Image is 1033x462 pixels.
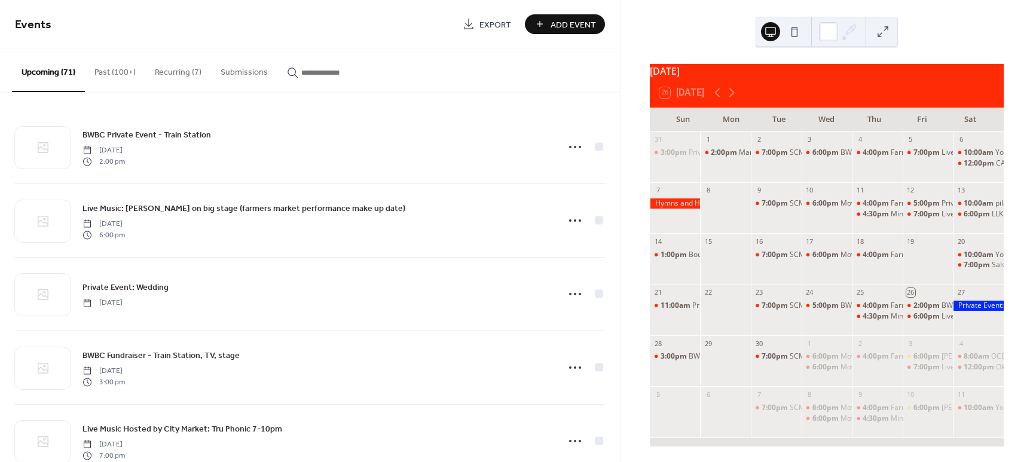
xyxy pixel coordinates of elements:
[803,108,851,131] div: Wed
[906,288,915,297] div: 26
[863,414,891,424] span: 4:30pm
[704,390,713,399] div: 6
[751,148,802,158] div: SCMOTO Bike Night w/ BridgeWay Brewing
[812,351,841,362] span: 6:00pm
[650,198,701,209] div: Hymns and Hops 7-9pm - plaza/train station
[913,351,942,362] span: 6:00pm
[841,198,946,209] div: Movie night - National Treasure
[812,301,841,311] span: 5:00pm
[704,339,713,348] div: 29
[891,209,980,219] div: Mini Maestros Music Class
[525,14,605,34] button: Add Event
[762,250,790,260] span: 7:00pm
[863,148,891,158] span: 4:00pm
[855,186,864,195] div: 11
[802,351,852,362] div: Movie Night - big screen
[903,362,953,372] div: Live Music Hosted by City Market: Tru Phonic 7-10pm
[863,250,891,260] span: 4:00pm
[653,390,662,399] div: 5
[802,414,852,424] div: Movie Night in plaza/big screen
[855,135,864,144] div: 4
[953,301,1004,311] div: Private Event: Wedding
[812,148,841,158] span: 6:00pm
[903,148,953,158] div: Live Music Hosted by City Market: Angela Easterling Duo
[661,301,692,311] span: 11:00am
[956,186,965,195] div: 13
[953,158,1004,169] div: CANCELLED Train Station - RMHC Fundraiser with LLKKBB
[689,148,765,158] div: Private Event: Wedding
[704,288,713,297] div: 22
[953,403,1004,413] div: Yoga with Emily
[82,201,405,215] a: Live Music: [PERSON_NAME] on big stage (farmers market performance make up date)
[85,48,145,91] button: Past (100+)
[82,377,125,387] span: 3:00 pm
[913,362,942,372] span: 7:00pm
[906,339,915,348] div: 3
[802,148,852,158] div: BWBC Train Station - Let's Gogh to BridgeWay Paint and Pour
[805,135,814,144] div: 3
[650,250,701,260] div: Bouncy Event co - train station
[903,351,953,362] div: Mauldin Movie Nights / City of Mauldin
[964,362,996,372] span: 12:00pm
[852,209,903,219] div: Mini Maestros Music Class
[689,250,789,260] div: Bouncy Event co - train station
[863,301,891,311] span: 4:00pm
[906,135,915,144] div: 5
[659,108,707,131] div: Sun
[790,351,933,362] div: SCMOTO Bike Night w/ BridgeWay Brewing
[762,403,790,413] span: 7:00pm
[903,311,953,322] div: Live Music: Taylor Corum on big stage (farmers market performance make up date)
[956,390,965,399] div: 11
[790,148,933,158] div: SCMOTO Bike Night w/ BridgeWay Brewing
[841,414,945,424] div: Movie Night in plaza/big screen
[855,237,864,246] div: 18
[211,48,277,91] button: Submissions
[863,209,891,219] span: 4:30pm
[805,288,814,297] div: 24
[805,390,814,399] div: 8
[82,156,125,167] span: 2:00 pm
[145,48,211,91] button: Recurring (7)
[852,198,903,209] div: Farmers Market - Train Station, Via Corso, BridgeWay Blvd
[790,301,933,311] div: SCMOTO Bike Night w/ BridgeWay Brewing
[751,301,802,311] div: SCMOTO Bike Night w/ BridgeWay Brewing
[653,186,662,195] div: 7
[964,250,995,260] span: 10:00am
[913,148,942,158] span: 7:00pm
[754,237,763,246] div: 16
[754,186,763,195] div: 9
[891,414,980,424] div: Mini Maestros Music Class
[82,282,169,294] span: Private Event: Wedding
[903,198,953,209] div: Private Event - Train Station
[802,362,852,372] div: Movie Night in plaza/big screen
[802,403,852,413] div: Movie Night - big screen
[805,186,814,195] div: 10
[852,301,903,311] div: Farmers Market - Train Station, Via Corso, BridgeWay Blvd
[812,403,841,413] span: 6:00pm
[964,148,995,158] span: 10:00am
[711,148,739,158] span: 2:00pm
[812,414,841,424] span: 6:00pm
[650,64,1004,78] div: [DATE]
[851,108,898,131] div: Thu
[956,237,965,246] div: 20
[751,351,802,362] div: SCMOTO Bike Night w/ BridgeWay Brewing
[863,403,891,413] span: 4:00pm
[852,148,903,158] div: Farmers Market - Train Station, Via Corso, BridgeWay Blvd
[704,186,713,195] div: 8
[913,198,942,209] span: 5:00pm
[82,298,123,308] span: [DATE]
[956,135,965,144] div: 6
[707,108,755,131] div: Mon
[704,135,713,144] div: 1
[898,108,946,131] div: Fri
[855,390,864,399] div: 9
[12,48,85,92] button: Upcoming (71)
[841,351,921,362] div: Movie Night - big screen
[82,439,125,450] span: [DATE]
[790,250,933,260] div: SCMOTO Bike Night w/ BridgeWay Brewing
[790,403,933,413] div: SCMOTO Bike Night w/ BridgeWay Brewing
[956,288,965,297] div: 27
[82,422,282,436] a: Live Music Hosted by City Market: Tru Phonic 7-10pm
